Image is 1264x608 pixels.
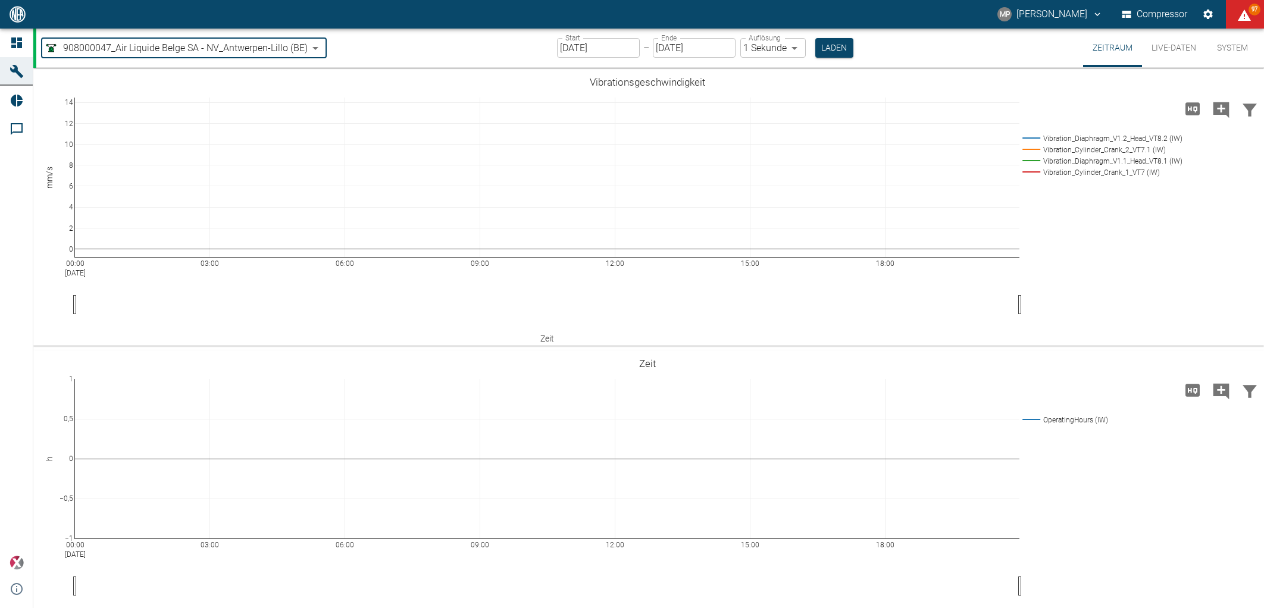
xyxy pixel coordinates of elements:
[8,6,27,22] img: logo
[1178,102,1207,114] span: Hohe Auflösung
[1178,384,1207,395] span: Hohe Auflösung
[1083,29,1142,67] button: Zeitraum
[1207,93,1235,124] button: Kommentar hinzufügen
[557,38,640,58] input: DD.MM.YYYY
[815,38,853,58] button: Laden
[997,7,1012,21] div: MP
[44,41,308,55] a: 908000047_Air Liquide Belge SA - NV_Antwerpen-Lillo (BE)
[1142,29,1206,67] button: Live-Daten
[63,41,308,55] span: 908000047_Air Liquide Belge SA - NV_Antwerpen-Lillo (BE)
[1249,4,1260,15] span: 97
[740,38,806,58] div: 1 Sekunde
[653,38,736,58] input: DD.MM.YYYY
[643,41,649,55] p: –
[1206,29,1259,67] button: System
[661,33,677,43] label: Ende
[1235,93,1264,124] button: Daten filtern
[1207,375,1235,406] button: Kommentar hinzufügen
[565,33,580,43] label: Start
[1235,375,1264,406] button: Daten filtern
[10,556,24,570] img: Xplore Logo
[1119,4,1190,25] button: Compressor
[1197,4,1219,25] button: Einstellungen
[996,4,1105,25] button: marc.philipps@neac.de
[749,33,781,43] label: Auflösung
